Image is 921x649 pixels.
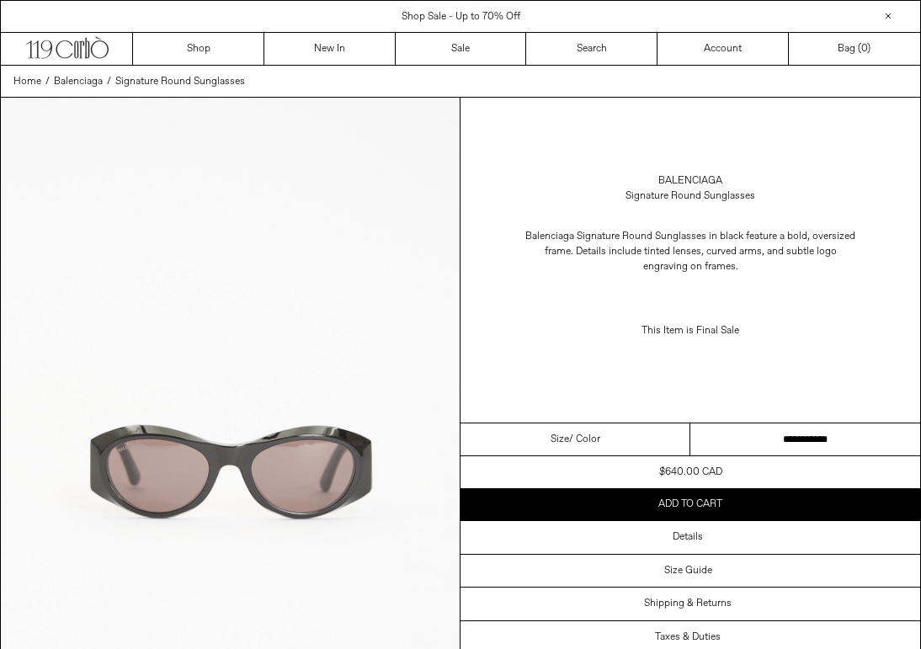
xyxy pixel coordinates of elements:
a: Bag () [789,33,920,65]
span: Add to cart [658,497,722,511]
h3: Shipping & Returns [644,598,732,609]
a: Balenciaga [54,74,103,89]
a: Sale [396,33,527,65]
a: New In [264,33,396,65]
a: Home [13,74,41,89]
span: Signature Round Sunglasses [115,75,245,88]
a: Shop [133,33,264,65]
a: Shop Sale - Up to 70% Off [402,10,520,24]
a: Account [657,33,789,65]
span: Size [551,432,569,447]
span: 0 [861,42,867,56]
button: Add to cart [460,488,920,520]
span: Home [13,75,41,88]
div: Signature Round Sunglasses [626,189,755,204]
div: $640.00 CAD [659,465,722,480]
span: This Item is Final Sale [642,324,739,338]
a: Signature Round Sunglasses [115,74,245,89]
span: Balenciaga [54,75,103,88]
p: Balenciaga Signature Round Sunglasses in black feature a bold, oversized frame. Details include t... [522,221,859,283]
span: / Color [569,432,600,447]
h3: Size Guide [664,565,712,577]
h3: Details [673,531,703,543]
span: ) [861,41,870,56]
h3: Taxes & Duties [655,631,721,643]
a: Balenciaga [658,173,722,189]
a: Search [526,33,657,65]
span: / [45,74,50,89]
span: / [107,74,111,89]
